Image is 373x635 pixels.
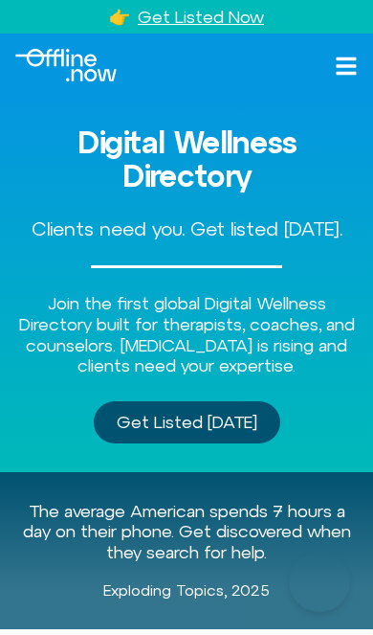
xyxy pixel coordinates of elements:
iframe: Botpress [289,551,350,612]
a: 👉 [109,7,130,27]
span: Get Listed [DATE] [117,413,257,432]
h3: Digital Wellness Directory [15,125,358,193]
a: Get Listed Now [138,7,264,27]
div: Logo [15,49,117,81]
p: Join the first global Digital Wellness Directory built for therapists, coaches, and counselors. [... [15,293,358,375]
span: Clients need you. Get listed [DATE]. [32,217,342,239]
img: Offline.Now logo in white. Text of the words offline.now with a line going through the "O" [15,49,117,81]
p: The average American spends 7 hours a day on their phone. Get discovered when they search for help. [15,501,358,563]
a: Get Listed [DATE] [94,401,280,443]
p: Exploding Topics, 2025 [15,581,358,600]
